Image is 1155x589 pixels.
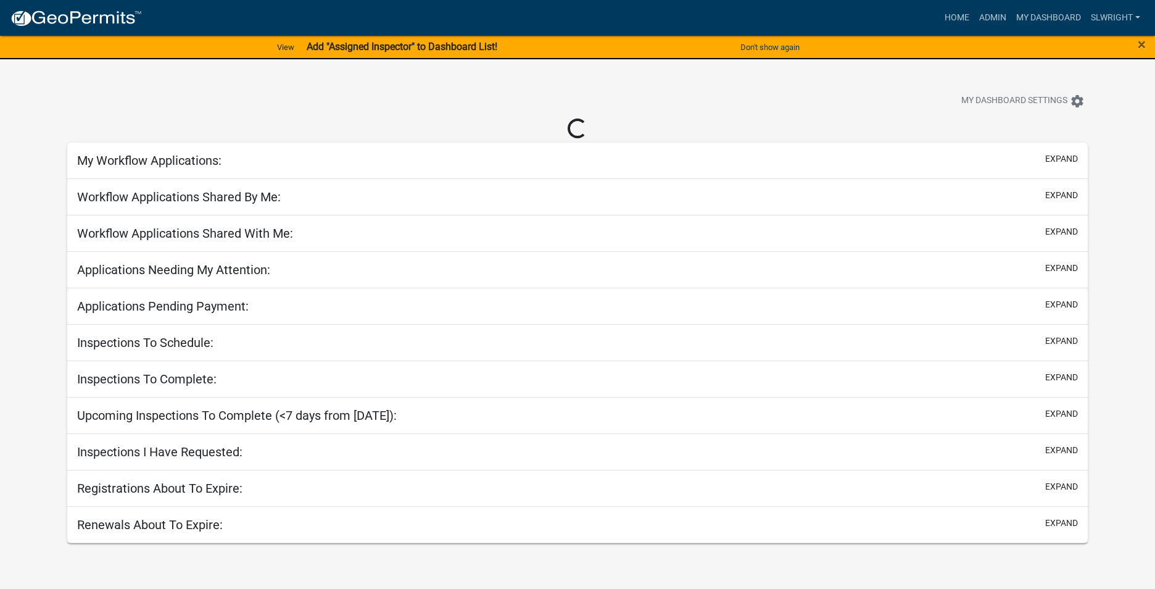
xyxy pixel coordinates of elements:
[940,6,974,30] a: Home
[1045,152,1078,165] button: expand
[1138,36,1146,53] span: ×
[1045,480,1078,493] button: expand
[1045,407,1078,420] button: expand
[77,226,293,241] h5: Workflow Applications Shared With Me:
[77,262,270,277] h5: Applications Needing My Attention:
[77,153,221,168] h5: My Workflow Applications:
[1045,517,1078,530] button: expand
[951,89,1095,113] button: My Dashboard Settingssettings
[961,94,1067,109] span: My Dashboard Settings
[1045,262,1078,275] button: expand
[307,41,497,52] strong: Add "Assigned Inspector" to Dashboard List!
[77,190,281,204] h5: Workflow Applications Shared By Me:
[77,372,217,386] h5: Inspections To Complete:
[1070,94,1085,109] i: settings
[77,299,249,314] h5: Applications Pending Payment:
[1086,6,1145,30] a: slwright
[1045,189,1078,202] button: expand
[1045,335,1078,348] button: expand
[77,335,213,350] h5: Inspections To Schedule:
[1138,37,1146,52] button: Close
[1045,298,1078,311] button: expand
[77,517,223,532] h5: Renewals About To Expire:
[974,6,1011,30] a: Admin
[1011,6,1086,30] a: My Dashboard
[77,408,397,423] h5: Upcoming Inspections To Complete (<7 days from [DATE]):
[735,37,805,57] button: Don't show again
[77,481,242,496] h5: Registrations About To Expire:
[272,37,299,57] a: View
[77,445,242,459] h5: Inspections I Have Requested:
[1045,225,1078,238] button: expand
[1045,444,1078,457] button: expand
[1045,371,1078,384] button: expand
